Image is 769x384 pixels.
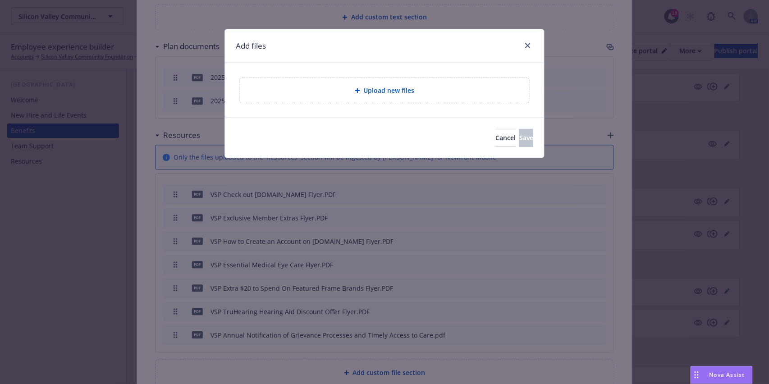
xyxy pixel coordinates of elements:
[495,129,516,147] button: Cancel
[522,40,533,51] a: close
[239,78,530,103] div: Upload new files
[519,129,533,147] button: Save
[691,366,753,384] button: Nova Assist
[691,366,702,384] div: Drag to move
[495,133,516,142] span: Cancel
[519,133,533,142] span: Save
[236,40,266,52] h1: Add files
[364,86,415,95] span: Upload new files
[709,371,745,379] span: Nova Assist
